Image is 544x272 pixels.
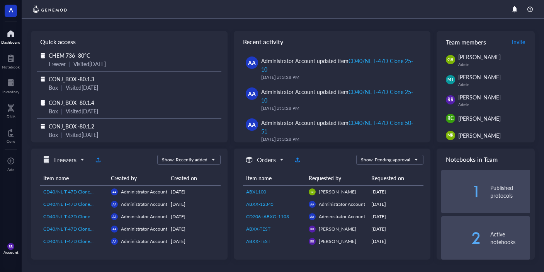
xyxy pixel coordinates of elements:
div: Box [49,83,58,92]
div: Notebook [2,65,20,69]
a: CD40/NL T-47D Clone 50-51 [43,238,105,245]
span: CONJ_BOX -80.1.2 [49,122,94,130]
span: MT [447,77,453,82]
div: Admin [458,102,530,107]
th: Item name [40,171,108,185]
span: [PERSON_NAME] [458,93,501,101]
div: [DATE] [371,213,420,220]
button: Invite [512,36,525,48]
a: CD40/NL T-47D Clone 25-10 [43,213,105,220]
th: Created by [108,171,168,185]
span: AA [112,215,116,218]
span: AA [112,202,116,206]
span: [PERSON_NAME] [458,73,501,81]
a: CD40/NL T-47D Clone 50-58 [43,188,105,195]
a: Core [7,127,15,144]
div: Visited [DATE] [66,107,98,115]
th: Created on [168,171,221,185]
div: [DATE] [171,226,218,233]
span: GB [447,56,454,63]
a: ABXX-TEST [246,238,303,245]
div: Admin [458,62,530,67]
a: Dashboard [1,27,20,44]
span: ABXX-TEST [246,238,270,245]
span: AA [248,120,256,129]
div: Show: Recently added [162,156,207,163]
div: Administrator Account updated item [261,118,418,135]
div: Recent activity [234,31,430,53]
a: ABXX-TEST [246,226,303,233]
div: DNA [7,114,15,119]
span: CD40/NL T-47D Clone 25-10 [43,213,104,220]
div: Published protocols [490,184,530,199]
div: | [61,130,63,139]
a: CD40/NL T-47D Clone 50-58 [43,201,105,208]
div: [DATE] [171,188,218,195]
div: Core [7,139,15,144]
th: Requested on [368,171,423,185]
a: DNA [7,102,15,119]
span: Administrator Account [121,188,167,195]
th: Item name [243,171,306,185]
div: Quick access [31,31,228,53]
th: Requested by [306,171,368,185]
span: A [9,5,13,15]
span: Administrator Account [121,213,167,220]
span: RR [9,245,12,248]
div: [DATE] [171,201,218,208]
span: Administrator Account [121,226,167,232]
div: Account [3,250,19,255]
div: Notebooks in Team [437,149,535,170]
div: Visited [DATE] [66,130,98,139]
span: [PERSON_NAME] [319,238,356,245]
div: Box [49,107,58,115]
span: AA [310,215,314,218]
div: | [61,83,63,92]
span: AA [112,190,116,193]
div: Add [7,167,15,172]
span: ABXX-12345 [246,201,274,207]
div: [DATE] [171,238,218,245]
a: AAAdministrator Account updated itemCD40/NL T-47D Clone 25-10[DATE] at 3:28 PM [240,53,424,84]
a: Notebook [2,52,20,69]
div: Freezer [49,60,66,68]
div: 1 [441,185,481,198]
a: CD40/NL T-47D Clone 25-10 [43,226,105,233]
div: | [61,107,63,115]
span: RR [310,227,314,231]
span: AA [112,239,116,243]
div: Team members [437,31,535,53]
div: [DATE] [171,213,218,220]
span: CD40/NL T-47D Clone 25-10 [43,226,104,232]
span: CONJ_BOX -80.1.3 [49,75,94,83]
div: | [69,60,70,68]
a: ABXX-12345 [246,201,303,208]
div: [DATE] [371,238,420,245]
a: AAAdministrator Account updated itemCD40/NL T-47D Clone 25-10[DATE] at 3:28 PM [240,84,424,115]
a: ABX1100 [246,188,303,195]
span: Invite [512,38,525,46]
div: Show: Pending approval [361,156,410,163]
div: Dashboard [1,40,20,44]
div: [DATE] at 3:28 PM [261,104,418,112]
span: [PERSON_NAME] [458,53,501,61]
span: [PERSON_NAME] [319,188,356,195]
span: CD40/NL T-47D Clone 50-58 [43,201,104,207]
div: Box [49,130,58,139]
span: Administrator Account [121,201,167,207]
span: AA [310,202,314,206]
a: AAAdministrator Account updated itemCD40/NL T-47D Clone 50-51[DATE] at 3:28 PM [240,115,424,146]
h5: Orders [257,155,276,164]
span: [PERSON_NAME] [458,115,501,122]
span: CD206+ABXO-1103 [246,213,289,220]
span: CD40/NL T-47D Clone 50-51 [43,238,104,245]
span: RR [447,96,454,103]
div: Admin [458,82,530,87]
span: AA [248,58,256,67]
div: Visited [DATE] [73,60,106,68]
div: Active notebooks [490,230,530,246]
span: CONJ_BOX -80.1.4 [49,99,94,106]
span: GB [310,190,314,193]
span: RC [447,115,454,122]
